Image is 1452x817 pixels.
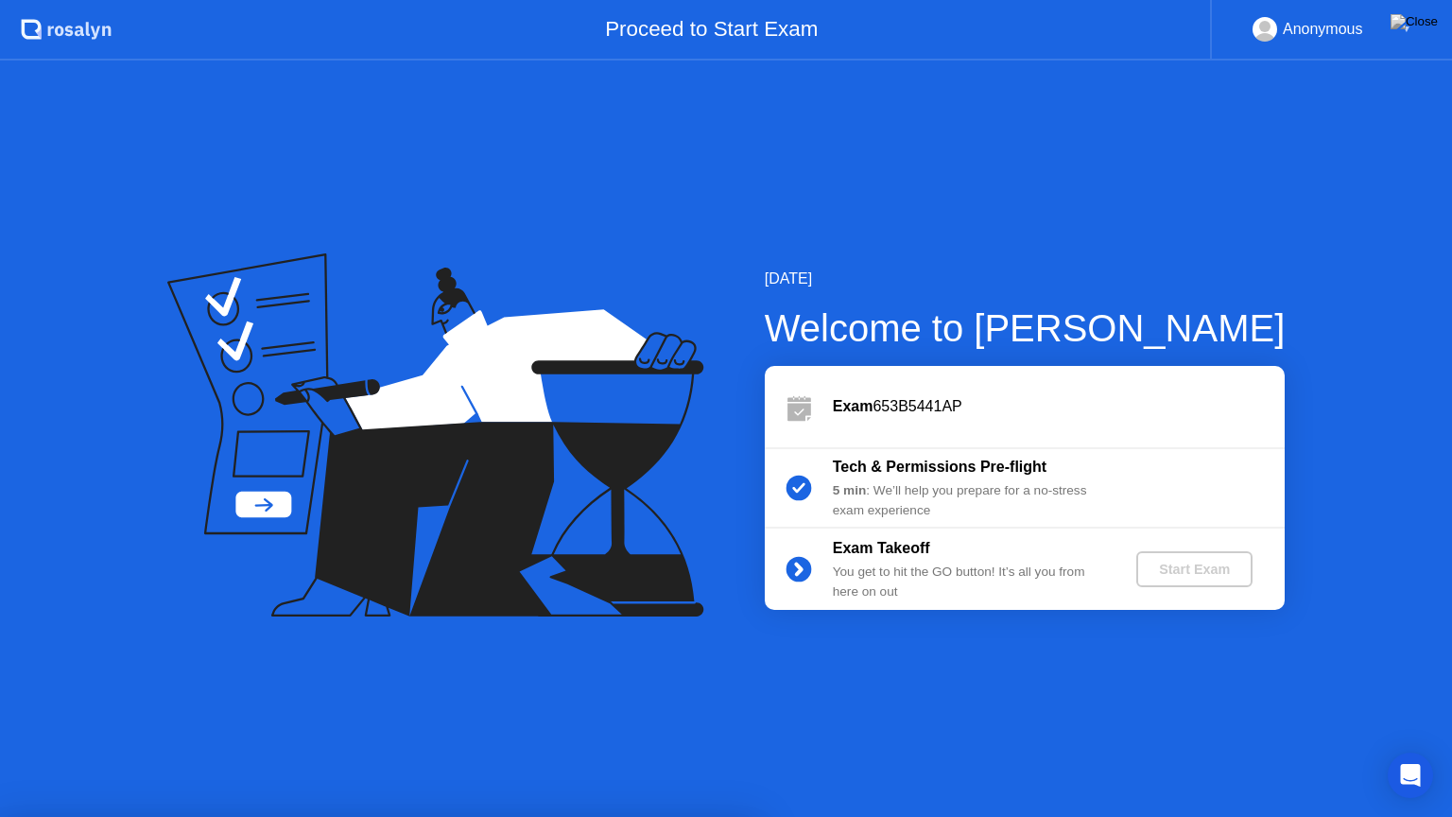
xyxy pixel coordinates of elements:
div: Anonymous [1283,17,1363,42]
div: Start Exam [1144,562,1245,577]
div: : We’ll help you prepare for a no-stress exam experience [833,481,1105,520]
b: Exam [833,398,873,414]
div: Open Intercom Messenger [1388,753,1433,798]
div: Welcome to [PERSON_NAME] [765,300,1286,356]
b: Exam Takeoff [833,540,930,556]
div: [DATE] [765,268,1286,290]
img: Close [1391,14,1438,29]
div: 653B5441AP [833,395,1285,418]
b: Tech & Permissions Pre-flight [833,459,1046,475]
div: You get to hit the GO button! It’s all you from here on out [833,563,1105,601]
b: 5 min [833,483,867,497]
